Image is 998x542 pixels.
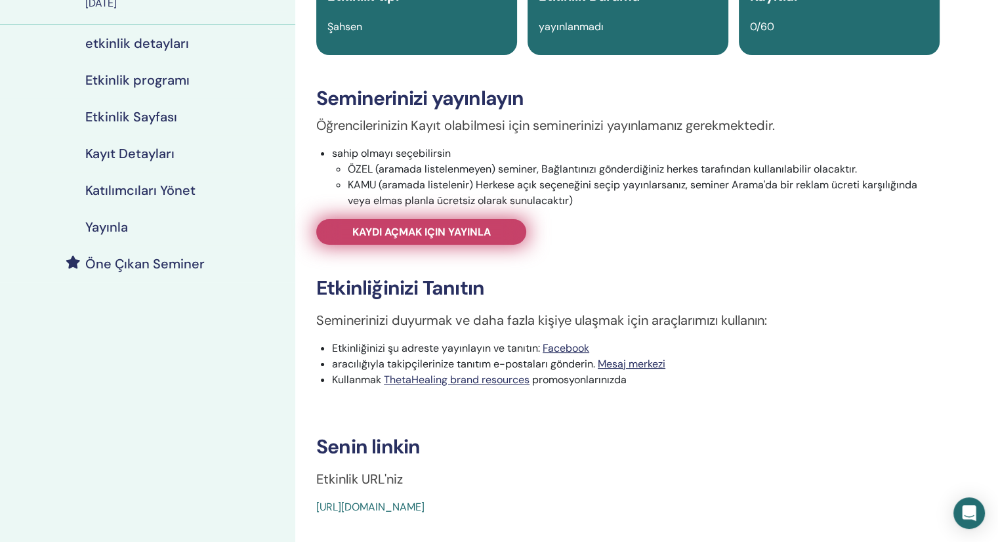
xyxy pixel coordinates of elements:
[598,357,665,371] a: Mesaj merkezi
[348,161,940,177] li: ÖZEL (aramada listelenmeyen) seminer, Bağlantınızı gönderdiğiniz herkes tarafından kullanılabilir...
[316,469,940,489] p: Etkinlik URL'niz
[85,109,177,125] h4: Etkinlik Sayfası
[85,256,205,272] h4: Öne Çıkan Seminer
[543,341,589,355] a: Facebook
[316,500,425,514] a: [URL][DOMAIN_NAME]
[332,356,940,372] li: aracılığıyla takipçilerinize tanıtım e-postaları gönderin.
[352,225,491,239] span: Kaydı açmak için yayınla
[316,87,940,110] h3: Seminerinizi yayınlayın
[384,373,530,386] a: ThetaHealing brand resources
[316,310,940,330] p: Seminerinizi duyurmak ve daha fazla kişiye ulaşmak için araçlarımızı kullanın:
[332,341,940,356] li: Etkinliğinizi şu adreste yayınlayın ve tanıtın:
[85,146,175,161] h4: Kayıt Detayları
[85,182,196,198] h4: Katılımcıları Yönet
[316,115,940,135] p: Öğrencilerinizin Kayıt olabilmesi için seminerinizi yayınlamanız gerekmektedir.
[316,435,940,459] h3: Senin linkin
[332,146,940,209] li: sahip olmayı seçebilirsin
[750,20,774,33] span: 0/60
[332,372,940,388] li: Kullanmak promosyonlarınızda
[539,20,604,33] span: yayınlanmadı
[85,35,189,51] h4: etkinlik detayları
[85,219,128,235] h4: Yayınla
[327,20,362,33] span: Şahsen
[316,276,940,300] h3: Etkinliğinizi Tanıtın
[953,497,985,529] div: Open Intercom Messenger
[316,219,526,245] a: Kaydı açmak için yayınla
[348,177,940,209] li: KAMU (aramada listelenir) Herkese açık seçeneğini seçip yayınlarsanız, seminer Arama'da bir rekla...
[85,72,190,88] h4: Etkinlik programı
